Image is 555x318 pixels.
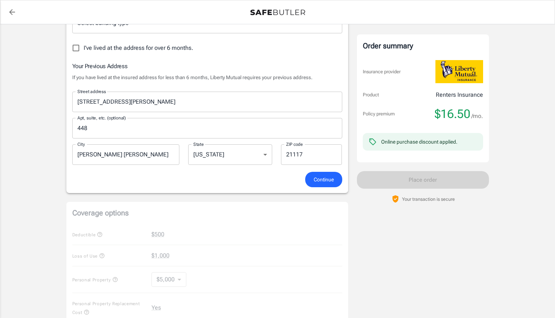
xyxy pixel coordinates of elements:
[72,74,342,81] p: If you have lived at the insured address for less than 6 months, Liberty Mutual requires your pre...
[77,88,106,95] label: Street address
[250,10,305,15] img: Back to quotes
[436,90,483,99] p: Renters Insurance
[305,172,342,188] button: Continue
[72,62,342,71] h6: Your Previous Address
[435,60,483,83] img: Liberty Mutual
[363,110,395,118] p: Policy premium
[314,175,334,184] span: Continue
[435,107,470,121] span: $16.50
[286,141,303,147] label: ZIP code
[5,5,19,19] a: back to quotes
[363,91,379,99] p: Product
[363,40,483,51] div: Order summary
[193,141,204,147] label: State
[77,141,85,147] label: City
[84,44,193,52] span: I've lived at the address for over 6 months.
[381,138,457,145] div: Online purchase discount applied.
[363,68,401,75] p: Insurance provider
[77,115,126,121] label: Apt, suite, etc. (optional)
[402,196,455,203] p: Your transaction is secure
[471,111,483,121] span: /mo.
